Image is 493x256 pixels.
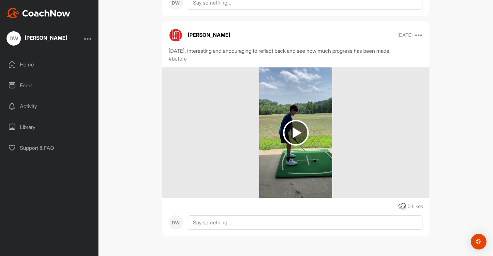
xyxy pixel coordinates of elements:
[471,234,486,249] div: Open Intercom Messenger
[169,28,183,42] img: avatar
[169,215,183,230] div: DW
[397,32,413,38] p: [DATE]
[7,8,70,18] img: CoachNow
[4,119,96,135] div: Library
[25,35,67,40] div: [PERSON_NAME]
[283,120,309,146] img: play
[169,47,423,55] div: [DATE]. Interesting and encouraging to reflect back and see how much progress has been made.
[169,55,187,63] p: #before
[4,140,96,156] div: Support & FAQ
[4,77,96,93] div: Feed
[4,98,96,114] div: Activity
[7,31,21,46] div: DW
[188,31,230,39] p: [PERSON_NAME]
[408,203,423,210] div: 0 Likes
[4,56,96,73] div: Home
[259,67,333,198] img: media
